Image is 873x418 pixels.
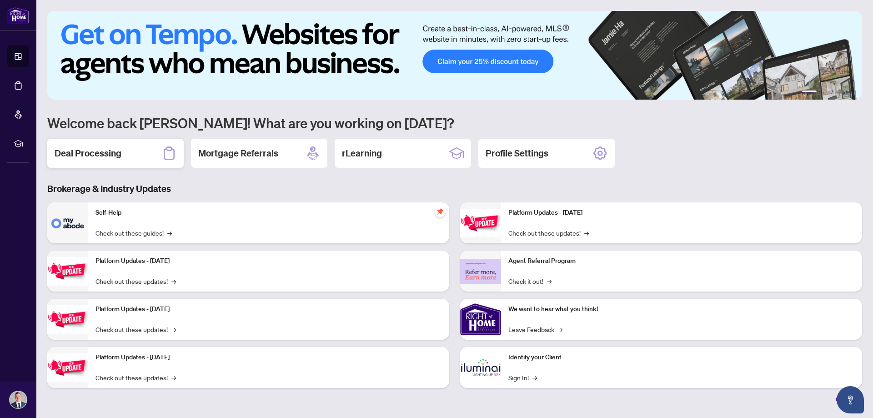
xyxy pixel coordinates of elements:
[47,353,88,382] img: Platform Updates - July 8, 2025
[508,228,589,238] a: Check out these updates!→
[584,228,589,238] span: →
[95,373,176,383] a: Check out these updates!→
[95,228,172,238] a: Check out these guides!→
[55,147,121,160] h2: Deal Processing
[558,324,562,334] span: →
[95,324,176,334] a: Check out these updates!→
[837,386,864,413] button: Open asap
[167,228,172,238] span: →
[849,91,853,94] button: 6
[508,373,537,383] a: Sign In!→
[47,257,88,286] img: Platform Updates - September 16, 2025
[95,256,442,266] p: Platform Updates - [DATE]
[460,259,501,284] img: Agent Referral Program
[47,182,862,195] h3: Brokerage & Industry Updates
[835,91,838,94] button: 4
[508,324,562,334] a: Leave Feedback→
[486,147,548,160] h2: Profile Settings
[342,147,382,160] h2: rLearning
[508,256,855,266] p: Agent Referral Program
[508,353,855,363] p: Identify your Client
[820,91,824,94] button: 2
[460,299,501,340] img: We want to hear what you think!
[508,208,855,218] p: Platform Updates - [DATE]
[47,11,862,100] img: Slide 0
[547,276,552,286] span: →
[842,91,846,94] button: 5
[171,373,176,383] span: →
[95,208,442,218] p: Self-Help
[460,209,501,237] img: Platform Updates - June 23, 2025
[802,91,817,94] button: 1
[95,276,176,286] a: Check out these updates!→
[10,391,27,408] img: Profile Icon
[198,147,278,160] h2: Mortgage Referrals
[828,91,831,94] button: 3
[508,304,855,314] p: We want to hear what you think!
[95,304,442,314] p: Platform Updates - [DATE]
[47,114,862,131] h1: Welcome back [PERSON_NAME]! What are you working on [DATE]?
[7,7,29,24] img: logo
[47,305,88,334] img: Platform Updates - July 21, 2025
[532,373,537,383] span: →
[508,276,552,286] a: Check it out!→
[171,276,176,286] span: →
[435,206,446,217] span: pushpin
[95,353,442,363] p: Platform Updates - [DATE]
[171,324,176,334] span: →
[47,202,88,243] img: Self-Help
[460,347,501,388] img: Identify your Client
